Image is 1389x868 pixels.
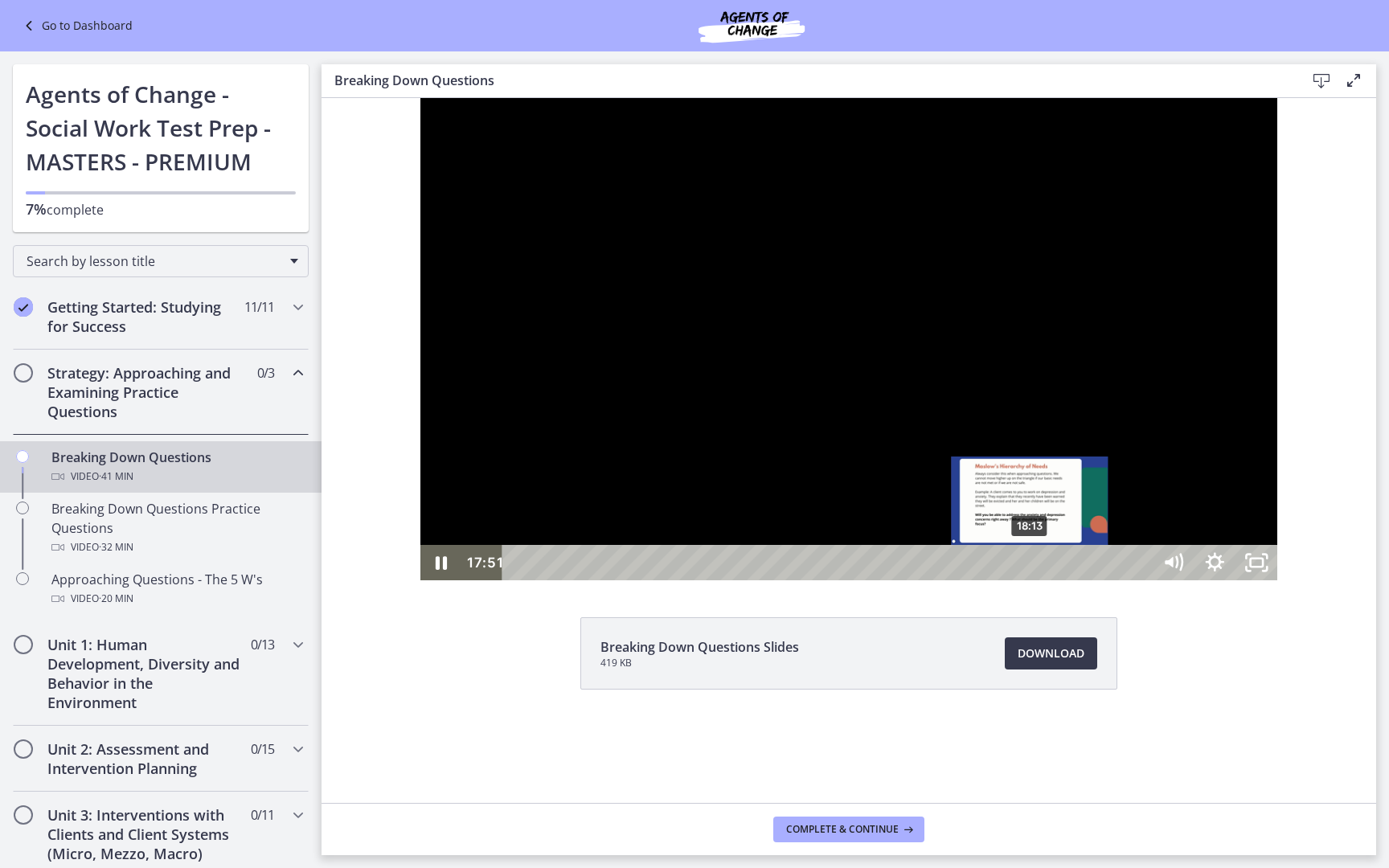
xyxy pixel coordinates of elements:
[257,363,274,383] span: 0 / 3
[251,805,274,825] span: 0 / 11
[47,635,244,712] h2: Unit 1: Human Development, Diversity and Behavior in the Environment
[26,199,296,219] p: complete
[51,589,302,608] div: Video
[251,635,274,654] span: 0 / 13
[334,71,1280,90] h3: Breaking Down Questions
[26,77,296,178] h1: Agents of Change - Social Work Test Prep - MASTERS - PREMIUM
[244,297,274,317] span: 11 / 11
[51,570,302,608] div: Approaching Questions - The 5 W's
[830,447,872,482] button: Mute
[47,739,244,778] h2: Unit 2: Assessment and Intervention Planning
[99,538,133,557] span: · 32 min
[773,817,924,842] button: Complete & continue
[51,499,302,557] div: Breaking Down Questions Practice Questions
[26,199,47,219] span: 7%
[47,363,244,421] h2: Strategy: Approaching and Examining Practice Questions
[99,467,133,486] span: · 41 min
[251,739,274,759] span: 0 / 15
[1018,644,1084,663] span: Download
[27,252,282,270] span: Search by lesson title
[13,245,309,277] div: Search by lesson title
[786,823,899,836] span: Complete & continue
[51,467,302,486] div: Video
[14,297,33,317] i: Completed
[47,805,244,863] h2: Unit 3: Interventions with Clients and Client Systems (Micro, Mezzo, Macro)
[600,657,799,669] span: 419 KB
[51,538,302,557] div: Video
[51,448,302,486] div: Breaking Down Questions
[600,637,799,657] span: Breaking Down Questions Slides
[47,297,244,336] h2: Getting Started: Studying for Success
[19,16,133,35] a: Go to Dashboard
[99,589,133,608] span: · 20 min
[655,6,848,45] img: Agents of Change
[872,447,914,482] button: Show settings menu
[1005,637,1097,669] a: Download
[914,447,956,482] button: Unfullscreen
[322,98,1376,580] iframe: Video Lesson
